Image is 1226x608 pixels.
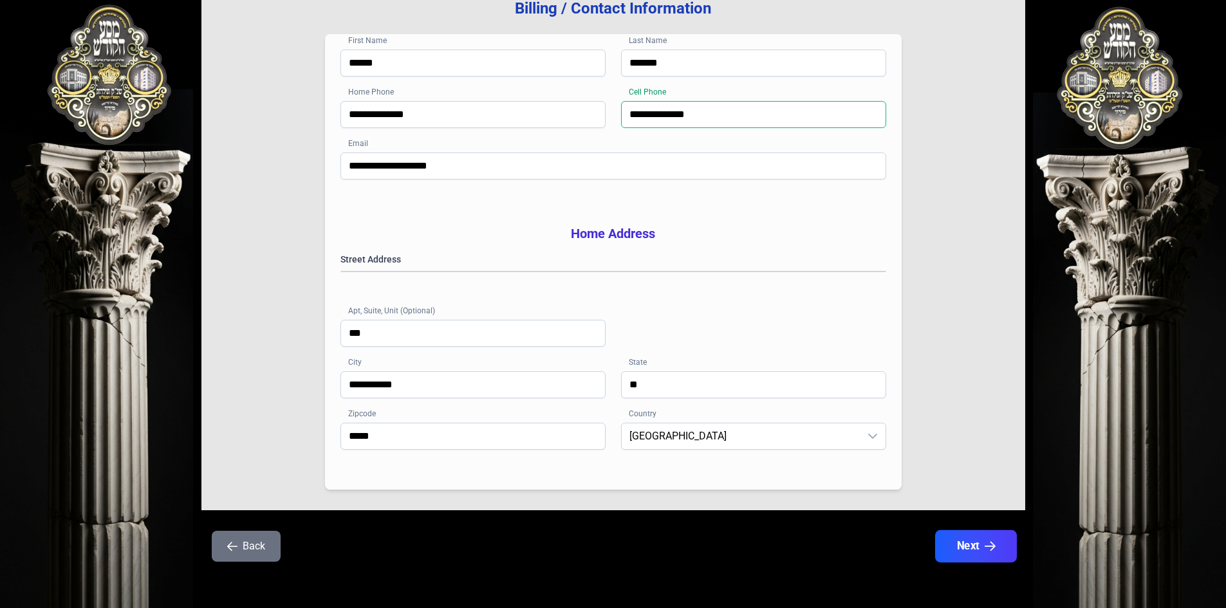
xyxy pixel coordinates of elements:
span: United States [622,423,860,449]
label: Street Address [340,253,886,266]
button: Back [212,531,281,562]
button: Next [934,530,1016,562]
div: dropdown trigger [860,423,886,449]
h3: Home Address [340,225,886,243]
